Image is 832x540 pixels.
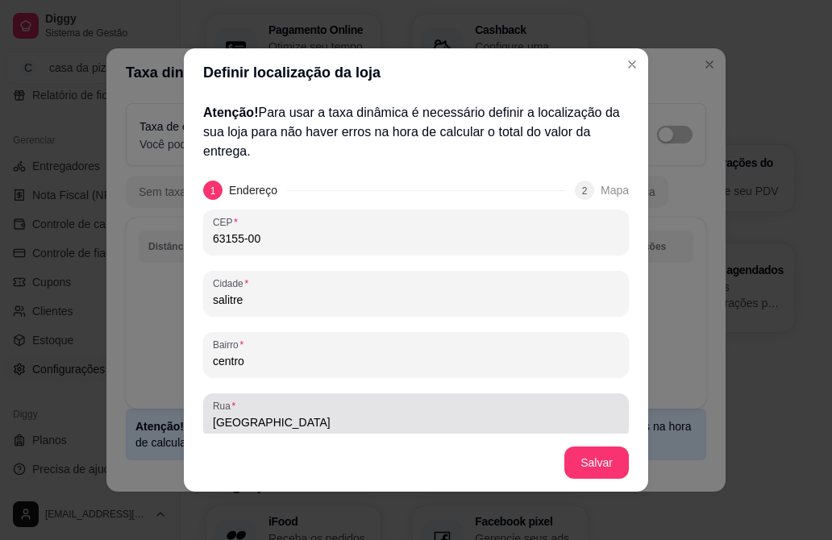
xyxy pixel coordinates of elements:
label: Bairro [213,338,249,351]
p: Para usar a taxa dinâmica é necessário definir a localização da sua loja para não haver erros na ... [203,103,629,161]
label: CEP [213,215,243,229]
input: CEP [213,231,619,247]
div: Endereço [229,181,287,200]
input: Rua [213,414,619,430]
input: Cidade [213,292,619,308]
header: Definir localização da loja [184,48,648,97]
input: Bairro [213,353,619,369]
span: 2 [582,185,588,197]
div: Mapa [601,181,629,200]
label: Rua [213,399,241,413]
button: Salvar [564,447,629,479]
button: Close [619,52,645,77]
span: Atenção! [203,106,258,119]
span: 1 [210,185,216,197]
label: Cidade [213,276,254,290]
